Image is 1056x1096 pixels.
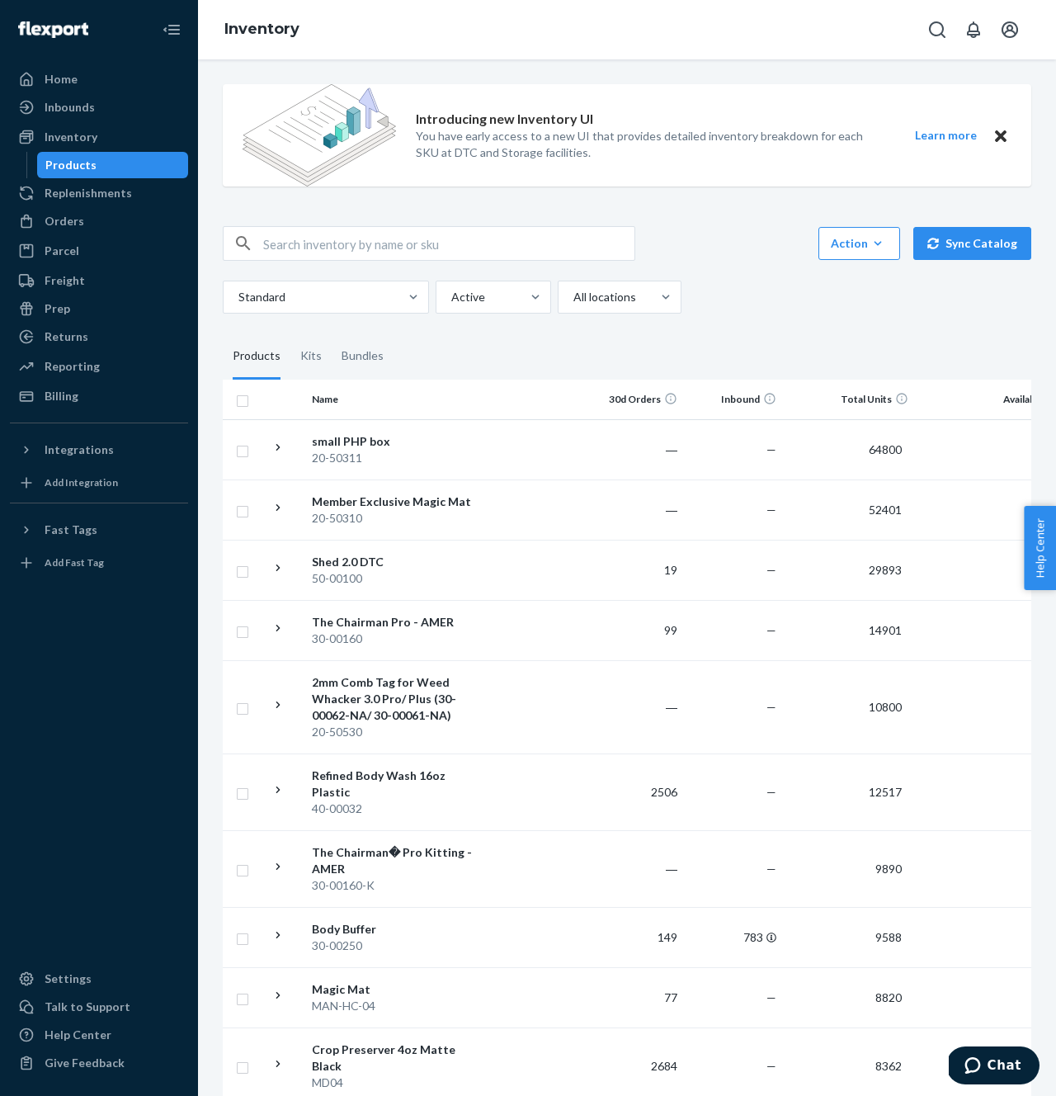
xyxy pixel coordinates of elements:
a: Orders [10,208,188,234]
div: Returns [45,328,88,345]
input: Standard [237,289,238,305]
button: Help Center [1024,506,1056,590]
input: Active [450,289,451,305]
button: Open account menu [993,13,1026,46]
div: The Chairman Pro - AMER [312,614,484,631]
div: Billing [45,388,78,404]
td: ― [585,479,684,540]
button: Talk to Support [10,994,188,1020]
a: Inventory [224,20,299,38]
th: 30d Orders [585,380,684,419]
div: 40-00032 [312,801,484,817]
div: Bundles [342,333,384,380]
td: ― [585,419,684,479]
button: Close Navigation [155,13,188,46]
a: Parcel [10,238,188,264]
th: Name [305,380,491,419]
a: Inbounds [10,94,188,120]
span: 29893 [862,563,908,577]
p: You have early access to a new UI that provides detailed inventory breakdown for each SKU at DTC ... [416,128,884,161]
input: Search inventory by name or sku [263,227,634,260]
a: Replenishments [10,180,188,206]
div: 2mm Comb Tag for Weed Whacker 3.0 Pro/ Plus (30-00062-NA/ 30-00061-NA) [312,674,484,724]
button: Action [818,227,900,260]
div: Magic Mat [312,981,484,998]
a: Help Center [10,1022,188,1048]
div: Settings [45,971,92,987]
span: 8362 [869,1059,908,1073]
div: 30-00250 [312,938,484,954]
td: 2506 [585,753,684,830]
div: Body Buffer [312,921,484,938]
button: Sync Catalog [913,227,1031,260]
a: Reporting [10,353,188,380]
td: 783 [684,907,783,967]
button: Integrations [10,437,188,463]
a: Add Fast Tag [10,550,188,576]
div: 20-50530 [312,724,484,740]
span: — [766,503,776,517]
div: Replenishments [45,185,132,201]
td: ― [585,660,684,753]
div: Add Fast Tag [45,555,104,569]
button: Learn more [904,125,987,146]
div: Talk to Support [45,999,130,1015]
div: 30-00160-K [312,877,484,894]
button: Give Feedback [10,1050,188,1076]
input: All locations [572,289,573,305]
div: Reporting [45,358,100,375]
span: 10800 [862,700,908,714]
div: Integrations [45,442,114,458]
span: — [766,862,776,876]
div: Products [45,157,97,173]
span: — [766,785,776,799]
span: 52401 [862,503,908,517]
th: Inbound [684,380,783,419]
a: Settings [10,966,188,992]
a: Add Integration [10,470,188,496]
div: Parcel [45,243,79,259]
td: 149 [585,907,684,967]
img: Flexport logo [18,21,88,38]
a: Freight [10,267,188,294]
ol: breadcrumbs [211,6,313,54]
div: Crop Preserver 4oz Matte Black [312,1042,484,1075]
div: Shed 2.0 DTC [312,554,484,570]
p: Introducing new Inventory UI [416,110,593,129]
td: ― [585,830,684,907]
span: — [766,442,776,456]
div: Refined Body Wash 16oz Plastic [312,768,484,801]
span: 14901 [862,623,908,637]
div: Member Exclusive Magic Mat [312,494,484,510]
div: Products [233,333,280,380]
a: Home [10,66,188,92]
div: Help Center [45,1027,111,1043]
a: Returns [10,324,188,350]
span: 64800 [862,442,908,456]
div: 20-50311 [312,450,484,466]
button: Open notifications [957,13,990,46]
div: MAN-HC-04 [312,998,484,1014]
div: Add Integration [45,475,118,489]
div: Freight [45,272,85,289]
div: 50-00100 [312,570,484,587]
button: Open Search Box [921,13,954,46]
button: Close [990,125,1011,146]
span: — [766,563,776,577]
button: Fast Tags [10,517,188,543]
div: Home [45,71,78,87]
div: Kits [300,333,322,380]
span: 12517 [862,785,908,799]
span: — [766,990,776,1004]
a: Products [37,152,189,178]
div: Prep [45,300,70,317]
span: 9890 [869,862,908,876]
a: Inventory [10,124,188,150]
div: Give Feedback [45,1055,125,1071]
div: The Chairman� Pro Kitting - AMER [312,844,484,877]
div: Orders [45,213,84,229]
div: small PHP box [312,433,484,450]
div: 30-00160 [312,631,484,647]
